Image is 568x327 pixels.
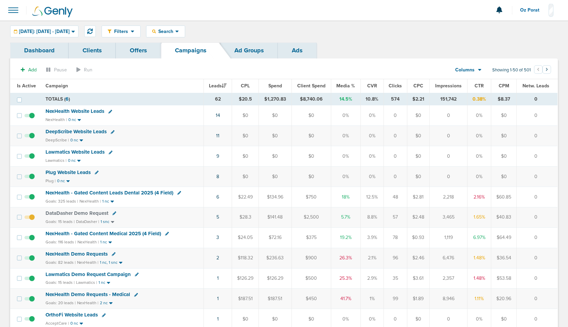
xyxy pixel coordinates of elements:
[77,260,99,265] small: NexHealth |
[360,227,384,248] td: 3.9%
[384,227,407,248] td: 78
[407,105,429,126] td: $0
[10,42,69,58] a: Dashboard
[517,93,558,105] td: 0
[429,167,467,187] td: 0
[429,227,467,248] td: 1,119
[517,268,558,289] td: 0
[520,8,544,13] span: Oz Porat
[407,227,429,248] td: $0.93
[467,248,491,268] td: 1.48%
[517,167,558,187] td: 0
[384,289,407,309] td: 99
[331,126,360,146] td: 0%
[76,219,99,224] small: DataDasher |
[491,248,517,268] td: $36.54
[291,187,331,207] td: $750
[46,280,75,285] small: Goals: 15 leads |
[331,268,360,289] td: 25.3%
[46,149,105,155] span: Lawmatics Website Leads
[46,108,104,114] span: NexHealth Website Leads
[429,268,467,289] td: 2,357
[259,167,291,187] td: $0
[46,312,98,318] span: OrthoFi Website Leads
[389,83,402,89] span: Clicks
[467,227,491,248] td: 6.97%
[367,83,377,89] span: CVR
[384,167,407,187] td: 0
[76,280,97,285] small: Lawmatics |
[259,187,291,207] td: $134.96
[46,271,131,277] span: Lawmatics Demo Request Campaign
[429,207,467,227] td: 3,465
[232,227,259,248] td: $24.05
[46,251,108,257] span: NexHealth Demo Requests
[384,268,407,289] td: 35
[46,158,67,163] small: Lawmatics |
[331,105,360,126] td: 0%
[491,105,517,126] td: $0
[101,219,109,224] small: 1 snc
[455,67,475,73] span: Columns
[522,83,549,89] span: Netw. Leads
[217,296,219,302] a: 1
[407,187,429,207] td: $2.81
[102,199,109,204] small: 1 nc
[232,126,259,146] td: $0
[517,126,558,146] td: 0
[475,83,484,89] span: CTR
[517,227,558,248] td: 0
[384,93,407,105] td: 574
[429,93,467,105] td: 151,742
[499,83,509,89] span: CPM
[331,207,360,227] td: 5.7%
[429,187,467,207] td: 2,218
[46,138,69,142] small: DeepScribe |
[216,194,219,200] a: 6
[407,126,429,146] td: $0
[216,174,219,179] a: 8
[429,126,467,146] td: 0
[66,96,69,102] span: 6
[297,83,325,89] span: Client Spend
[46,291,130,297] span: NexHealth Demo Requests - Medical
[46,128,107,135] span: DeepScribe Website Leads
[360,187,384,207] td: 12.5%
[46,169,91,175] span: Plug Website Leads
[384,126,407,146] td: 0
[259,289,291,309] td: $187.51
[204,93,232,105] td: 62
[407,248,429,268] td: $2.46
[435,83,462,89] span: Impressions
[278,42,317,58] a: Ads
[491,167,517,187] td: $0
[161,42,220,58] a: Campaigns
[407,289,429,309] td: $1.89
[57,178,65,184] small: 0 nc
[407,146,429,167] td: $0
[407,93,429,105] td: $2.21
[517,248,558,268] td: 0
[232,105,259,126] td: $0
[209,83,227,89] span: Leads
[232,248,259,268] td: $118.32
[360,167,384,187] td: 0%
[46,230,161,237] span: NexHealth - Gated Content Medical 2025 (4 Field)
[534,66,551,74] ul: Pagination
[491,289,517,309] td: $20.96
[467,167,491,187] td: 0%
[384,207,407,227] td: 57
[259,227,291,248] td: $72.16
[46,210,108,216] span: DataDasher Demo Request
[46,240,76,245] small: Goals: 116 leads |
[517,207,558,227] td: 0
[467,146,491,167] td: 0%
[216,153,219,159] a: 9
[268,83,282,89] span: Spend
[28,67,37,73] span: Add
[491,187,517,207] td: $60.85
[517,105,558,126] td: 0
[467,105,491,126] td: 0%
[216,214,219,220] a: 5
[407,268,429,289] td: $3.61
